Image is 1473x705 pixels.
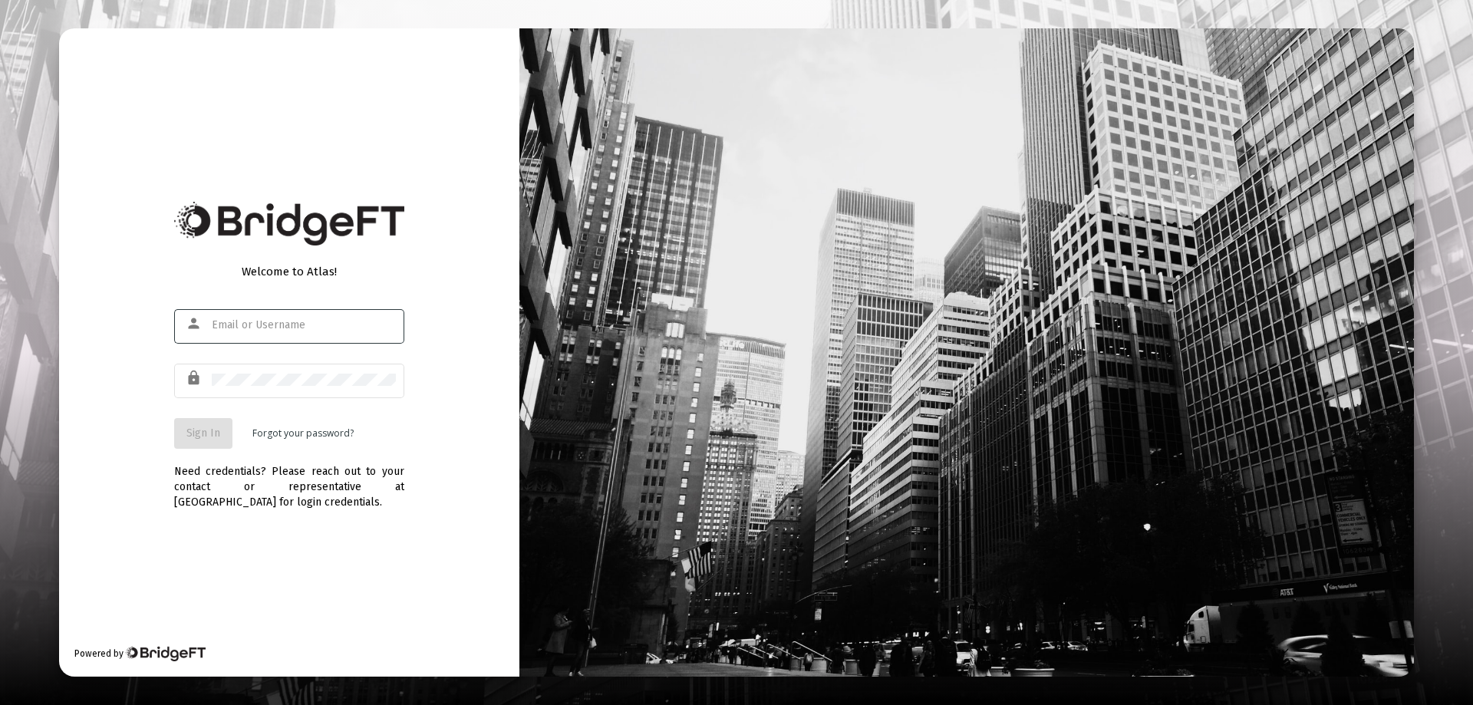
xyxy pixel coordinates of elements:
div: Need credentials? Please reach out to your contact or representative at [GEOGRAPHIC_DATA] for log... [174,449,404,510]
input: Email or Username [212,319,396,331]
button: Sign In [174,418,232,449]
span: Sign In [186,427,220,440]
img: Bridge Financial Technology Logo [174,202,404,245]
mat-icon: person [186,315,204,333]
a: Forgot your password? [252,426,354,441]
mat-icon: lock [186,369,204,387]
img: Bridge Financial Technology Logo [125,646,206,661]
div: Welcome to Atlas! [174,264,404,279]
div: Powered by [74,646,206,661]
